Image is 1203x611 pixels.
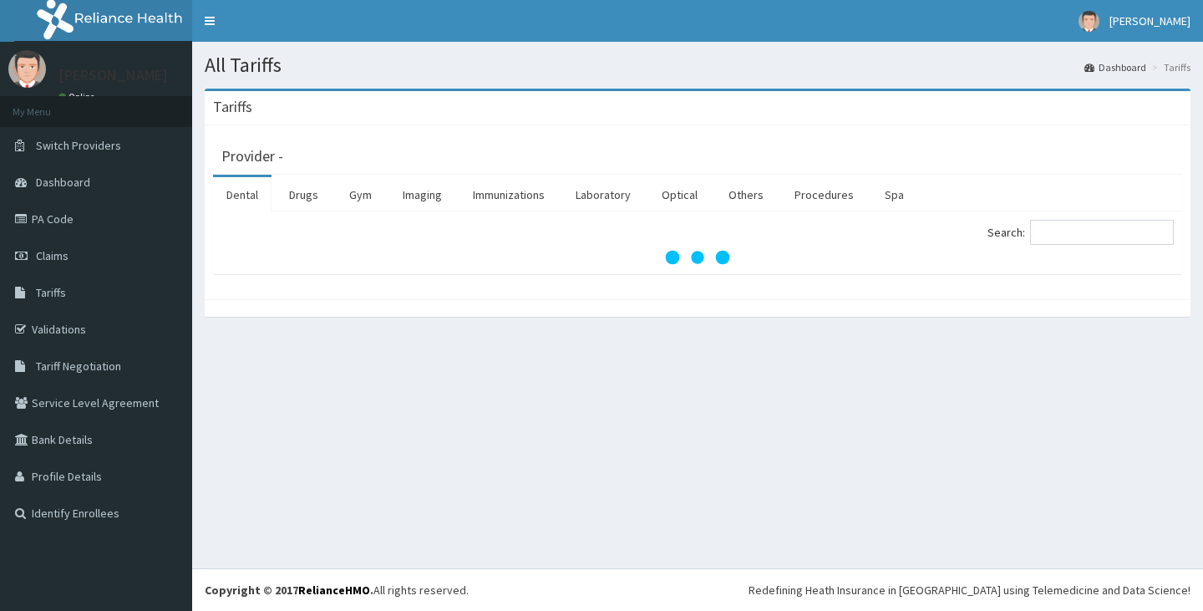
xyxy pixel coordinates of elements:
[8,50,46,88] img: User Image
[192,568,1203,611] footer: All rights reserved.
[1148,60,1190,74] li: Tariffs
[1109,13,1190,28] span: [PERSON_NAME]
[336,177,385,212] a: Gym
[459,177,558,212] a: Immunizations
[213,177,272,212] a: Dental
[276,177,332,212] a: Drugs
[749,582,1190,598] div: Redefining Heath Insurance in [GEOGRAPHIC_DATA] using Telemedicine and Data Science!
[664,224,731,291] svg: audio-loading
[871,177,917,212] a: Spa
[58,91,99,103] a: Online
[781,177,867,212] a: Procedures
[298,583,370,598] a: RelianceHMO
[1079,11,1099,32] img: User Image
[213,99,252,115] h3: Tariffs
[389,177,455,212] a: Imaging
[36,359,121,374] span: Tariff Negotiation
[36,175,90,190] span: Dashboard
[205,583,373,598] strong: Copyright © 2017 .
[36,248,69,263] span: Claims
[221,149,283,164] h3: Provider -
[1030,220,1174,245] input: Search:
[1084,60,1146,74] a: Dashboard
[36,138,121,153] span: Switch Providers
[205,54,1190,76] h1: All Tariffs
[648,177,711,212] a: Optical
[715,177,777,212] a: Others
[58,68,168,83] p: [PERSON_NAME]
[562,177,644,212] a: Laboratory
[36,285,66,300] span: Tariffs
[987,220,1174,245] label: Search:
